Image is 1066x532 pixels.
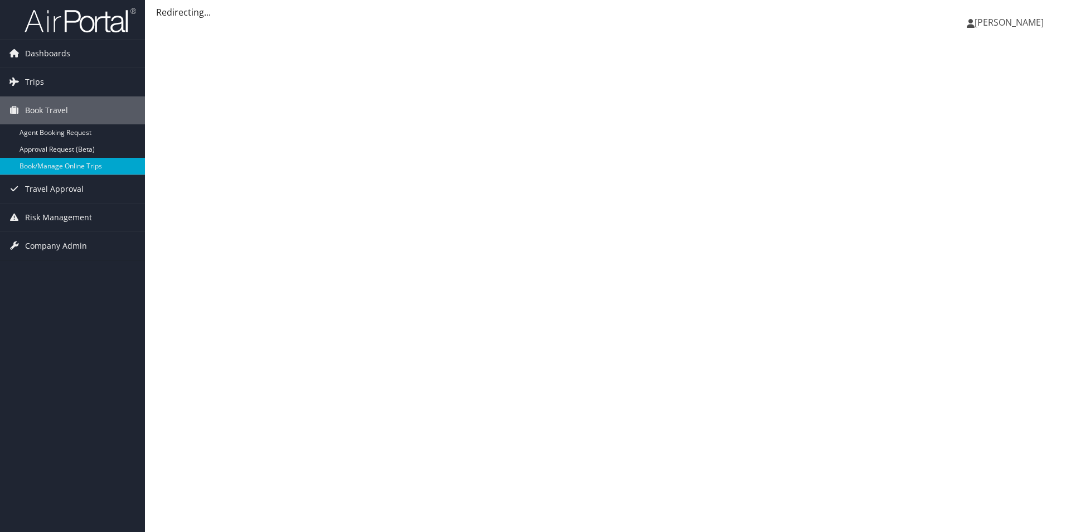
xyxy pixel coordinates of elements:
[25,175,84,203] span: Travel Approval
[975,16,1044,28] span: [PERSON_NAME]
[156,6,1055,19] div: Redirecting...
[25,7,136,33] img: airportal-logo.png
[25,204,92,231] span: Risk Management
[25,40,70,67] span: Dashboards
[25,96,68,124] span: Book Travel
[25,232,87,260] span: Company Admin
[967,6,1055,39] a: [PERSON_NAME]
[25,68,44,96] span: Trips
